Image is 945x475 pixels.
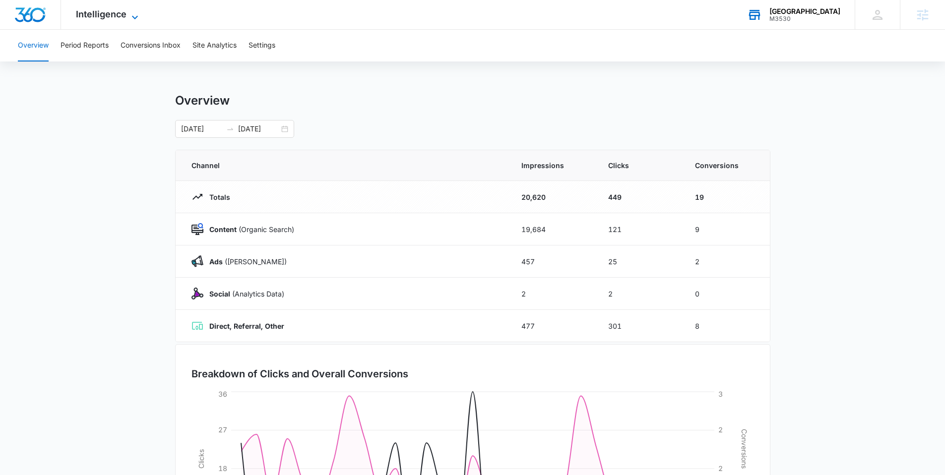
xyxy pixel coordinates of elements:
[249,30,275,61] button: Settings
[226,125,234,133] span: to
[121,30,181,61] button: Conversions Inbox
[509,181,596,213] td: 20,620
[181,123,222,134] input: Start date
[191,366,408,381] h3: Breakdown of Clicks and Overall Conversions
[175,93,230,108] h1: Overview
[191,288,203,299] img: Social
[218,464,227,473] tspan: 18
[596,213,683,245] td: 121
[718,390,723,398] tspan: 3
[509,278,596,310] td: 2
[203,224,294,235] p: (Organic Search)
[683,181,770,213] td: 19
[226,125,234,133] span: swap-right
[521,160,584,171] span: Impressions
[209,290,230,298] strong: Social
[509,310,596,342] td: 477
[509,213,596,245] td: 19,684
[209,322,284,330] strong: Direct, Referral, Other
[683,278,770,310] td: 0
[191,160,498,171] span: Channel
[196,449,205,469] tspan: Clicks
[769,15,840,22] div: account id
[509,245,596,278] td: 457
[596,310,683,342] td: 301
[18,30,49,61] button: Overview
[596,278,683,310] td: 2
[740,429,749,469] tspan: Conversions
[718,425,723,434] tspan: 2
[61,30,109,61] button: Period Reports
[218,425,227,434] tspan: 27
[683,213,770,245] td: 9
[76,9,126,19] span: Intelligence
[238,123,279,134] input: End date
[191,223,203,235] img: Content
[209,257,223,266] strong: Ads
[683,245,770,278] td: 2
[192,30,237,61] button: Site Analytics
[718,464,723,473] tspan: 2
[695,160,754,171] span: Conversions
[596,245,683,278] td: 25
[596,181,683,213] td: 449
[608,160,671,171] span: Clicks
[218,390,227,398] tspan: 36
[769,7,840,15] div: account name
[203,192,230,202] p: Totals
[191,255,203,267] img: Ads
[683,310,770,342] td: 8
[203,289,284,299] p: (Analytics Data)
[203,256,287,267] p: ([PERSON_NAME])
[209,225,237,234] strong: Content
